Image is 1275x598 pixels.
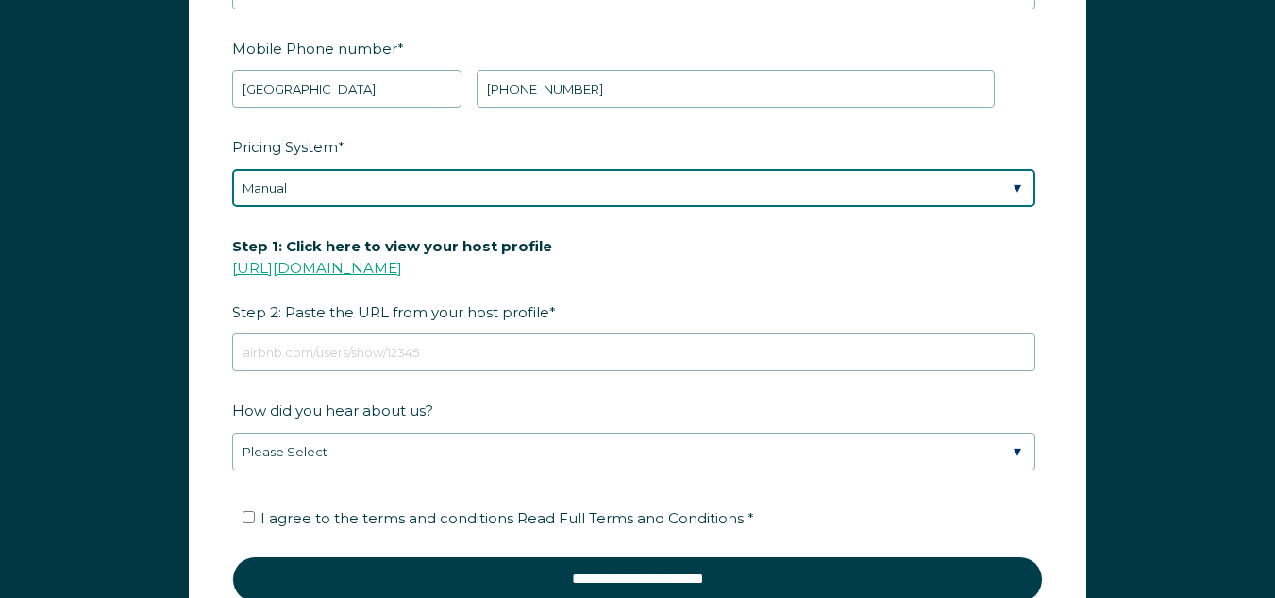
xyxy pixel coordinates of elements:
[243,511,255,523] input: I agree to the terms and conditions Read Full Terms and Conditions *
[232,132,338,162] span: Pricing System
[232,396,433,425] span: How did you hear about us?
[513,509,747,527] a: Read Full Terms and Conditions
[232,231,552,261] span: Step 1: Click here to view your host profile
[232,231,552,327] span: Step 2: Paste the URL from your host profile
[232,259,402,277] a: [URL][DOMAIN_NAME]
[232,34,397,63] span: Mobile Phone number
[260,509,754,527] span: I agree to the terms and conditions
[232,333,1035,371] input: airbnb.com/users/show/12345
[517,509,744,527] span: Read Full Terms and Conditions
